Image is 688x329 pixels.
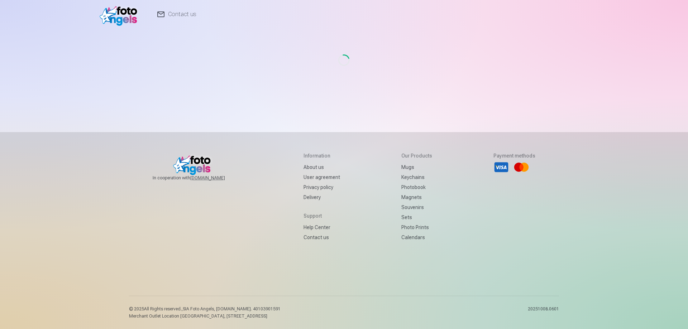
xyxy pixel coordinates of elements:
[304,212,340,219] h5: Support
[304,182,340,192] a: Privacy policy
[401,222,432,232] a: Photo prints
[513,159,529,175] li: Mastercard
[100,3,141,26] img: /v1
[493,152,535,159] h5: Payment methods
[528,306,559,319] p: 20251008.0601
[153,175,242,181] span: In cooperation with
[401,162,432,172] a: Mugs
[304,162,340,172] a: About us
[401,182,432,192] a: Photobook
[304,222,340,232] a: Help Center
[304,152,340,159] h5: Information
[304,192,340,202] a: Delivery
[401,172,432,182] a: Keychains
[401,192,432,202] a: Magnets
[401,232,432,242] a: Calendars
[129,313,281,319] p: Merchant Outlet Location [GEOGRAPHIC_DATA], [STREET_ADDRESS]
[401,152,432,159] h5: Our products
[129,306,281,312] p: © 2025 All Rights reserved. ,
[304,172,340,182] a: User agreement
[190,175,242,181] a: [DOMAIN_NAME]
[183,306,281,311] span: SIA Foto Angels, [DOMAIN_NAME]. 40103901591
[493,159,509,175] li: Visa
[304,232,340,242] a: Contact us
[401,202,432,212] a: Souvenirs
[401,212,432,222] a: Sets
